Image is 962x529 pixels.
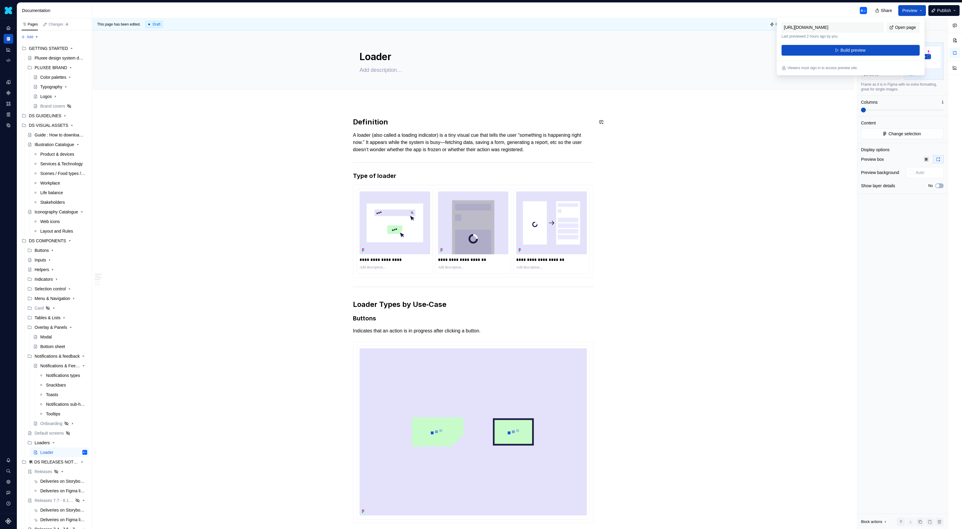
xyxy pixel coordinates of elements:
[4,45,13,54] a: Analytics
[31,169,90,178] a: Scenes / Food types / Activities
[782,34,884,39] p: Last previewed 2 hours ago by you.
[29,238,66,244] div: DS COMPONENTS
[25,53,90,63] a: Pluxee design system documentation
[25,284,90,294] div: Selection control
[64,22,69,27] span: 4
[22,8,90,14] div: Documentation
[40,507,86,513] div: Deliveries on Storybook library (Responsive only)
[4,77,13,87] a: Design tokens
[146,21,163,28] div: Draft
[40,151,74,157] div: Product & devices
[25,496,90,505] a: Releases 7.7 - 8.1 ([DATE])
[35,286,66,292] div: Selection control
[46,392,58,398] div: Toasts
[25,207,90,217] a: Iconography Catalogue
[29,45,68,51] div: GETTING STARTED
[861,183,895,189] div: Show layer details
[40,219,60,225] div: Web icons
[31,92,90,101] a: Logos
[40,161,83,167] div: Services & Technology
[4,23,13,33] a: Home
[29,459,78,465] div: 🛠 DS RELEASES NOTES
[861,519,882,524] div: Block actions
[25,63,90,72] div: PLUXEE BRAND
[35,497,73,503] div: Releases 7.7 - 8.1 ([DATE])
[898,5,926,16] button: Preview
[861,99,878,105] div: Columns
[40,228,73,234] div: Layout and Rules
[5,7,12,14] img: 8442b5b3-d95e-456d-8131-d61e917d6403.png
[40,420,62,427] div: Onboarding
[25,130,90,140] a: Guide : How to download assets in PNG format ?
[40,334,52,340] div: Modal
[4,488,13,497] button: Contact support
[782,45,920,56] button: Build preview
[913,167,944,178] input: Auto
[35,440,50,446] div: Loaders
[4,34,13,44] div: Documentation
[4,99,13,109] a: Assets
[881,8,892,14] span: Share
[4,56,13,65] a: Code automation
[97,22,141,27] span: This page has been edited.
[35,305,44,311] div: Card
[31,178,90,188] a: Workplace
[35,430,64,436] div: Default screens
[35,247,49,253] div: Buttons
[46,411,60,417] div: Tooltips
[46,401,86,407] div: Notifications sub-header
[25,274,90,284] div: Indicators
[31,476,90,486] a: Deliveries on Storybook library (Responsive only)
[861,518,888,526] div: Block actions
[19,111,90,121] div: DS GUIDELINES
[353,300,593,309] h2: Loader Types by Use‑Case
[776,22,798,27] span: Quick preview
[35,276,53,282] div: Indicators
[5,518,11,524] svg: Supernova Logo
[4,121,13,130] a: Data sources
[353,327,593,335] p: Indicates that an action is in progress after clicking a button.
[36,390,90,399] a: Toasts
[40,478,86,484] div: Deliveries on Storybook library (Responsive only)
[31,332,90,342] a: Modal
[31,197,90,207] a: Stakeholders
[35,209,78,215] div: Iconography Catalogue
[4,466,13,476] button: Search ⌘K
[40,199,65,205] div: Stakeholders
[4,110,13,119] div: Storybook stories
[895,24,916,30] span: Open page
[25,303,90,313] div: Card
[861,156,884,162] div: Preview box
[25,246,90,255] div: Buttons
[19,33,41,41] button: Add
[31,226,90,236] a: Layout and Rules
[4,477,13,487] a: Settings
[25,140,90,149] a: Illustration Catalogue
[31,149,90,159] a: Product & devices
[31,448,90,457] a: LoaderA☺
[40,74,66,80] div: Color palettes
[31,342,90,351] a: Bottom sheet
[40,93,52,99] div: Logos
[40,180,60,186] div: Workplace
[861,82,944,92] div: Frame as it is in Figma with no extra formatting, great for single images.
[40,84,62,90] div: Typography
[29,122,68,128] div: DS VISUAL ASSETS
[35,142,74,148] div: Illustration Catalogue
[31,515,90,524] a: Deliveries on Figma library
[872,5,896,16] button: Share
[25,351,90,361] div: Notifications & feedback
[35,55,84,61] div: Pluxee design system documentation
[35,469,52,475] div: Releases
[31,419,90,428] a: Onboarding
[27,35,33,39] span: Add
[4,88,13,98] a: Components
[19,457,90,467] div: 🛠 DS RELEASES NOTES
[4,455,13,465] button: Notifications
[46,372,80,378] div: Notifications types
